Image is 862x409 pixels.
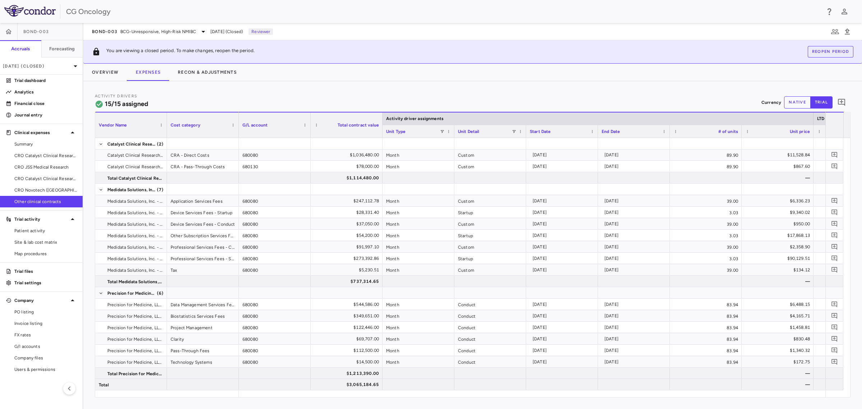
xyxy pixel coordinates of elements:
[831,243,838,250] svg: Add comment
[604,149,666,161] div: [DATE]
[748,207,810,218] div: $9,340.02
[107,253,163,265] span: Medidata Solutions, Inc. - MEDS-CT-716
[14,297,68,304] p: Company
[167,230,239,241] div: Other Subscription Services Fees
[386,116,444,121] span: Activity driver assignments
[383,149,454,160] div: Month
[107,265,163,276] span: Medidata Solutions, Inc. - MEDS-CT-716
[167,310,239,321] div: Biostatistics Services Fees
[14,152,77,159] span: CRO Catalyst Clinical Research - Cohort P
[383,322,454,333] div: Month
[317,322,379,333] div: $122,446.00
[831,266,838,273] svg: Add comment
[831,220,838,227] svg: Add comment
[748,276,810,287] div: —
[454,161,526,172] div: Custom
[383,264,454,275] div: Month
[533,195,594,207] div: [DATE]
[831,358,838,365] svg: Add comment
[14,239,77,245] span: Site & lab cost matrix
[83,64,127,81] button: Overview
[107,207,163,219] span: Medidata Solutions, Inc. - MEDS-CT-716
[831,335,838,342] svg: Add comment
[748,356,810,368] div: $172.75
[831,163,838,170] svg: Add comment
[106,47,255,56] p: You are viewing a closed period. To make changes, reopen the period.
[107,138,156,150] span: Catalyst Clinical Research - CATA-CT-11P.1
[157,184,163,196] span: (7)
[317,218,379,230] div: $37,050.00
[748,310,810,322] div: $4,165.71
[239,218,311,229] div: 680080
[14,251,77,257] span: Map procedures
[831,209,838,216] svg: Add comment
[210,28,243,35] span: [DATE] (Closed)
[107,173,163,184] span: Total Catalyst Clinical Research - CATA-CT-11P.1
[14,129,68,136] p: Clinical expenses
[748,149,810,161] div: $11,528.84
[239,253,311,264] div: 680080
[317,264,379,276] div: $5,230.51
[830,219,839,229] button: Add comment
[383,299,454,310] div: Month
[454,230,526,241] div: Startup
[317,379,379,390] div: $3,065,184.65
[748,264,810,276] div: $134.12
[533,264,594,276] div: [DATE]
[670,241,742,252] div: 39.00
[817,116,843,121] span: LTD expense
[239,322,311,333] div: 680080
[14,216,68,222] p: Trial activity
[748,299,810,310] div: $6,488.15
[761,99,781,106] p: Currency
[830,230,839,240] button: Add comment
[454,218,526,229] div: Custom
[831,301,838,308] svg: Add comment
[167,299,239,310] div: Data Management Services Fees
[239,345,311,356] div: 680080
[604,299,666,310] div: [DATE]
[748,253,810,264] div: $90,129.51
[604,195,666,207] div: [DATE]
[831,324,838,331] svg: Add comment
[748,230,810,241] div: $17,868.13
[454,264,526,275] div: Custom
[454,333,526,344] div: Conduct
[14,141,77,147] span: Summary
[239,356,311,367] div: 680080
[239,161,311,172] div: 680130
[167,218,239,229] div: Device Services Fees - Conduct
[317,241,379,253] div: $91,997.10
[454,310,526,321] div: Conduct
[107,150,163,161] span: Catalyst Clinical Research - CATA-CT-11P.1
[831,255,838,262] svg: Add comment
[808,46,853,58] button: Reopen period
[317,276,379,287] div: $737,314.65
[167,356,239,367] div: Technology Systems
[830,334,839,344] button: Add comment
[533,161,594,172] div: [DATE]
[127,64,169,81] button: Expenses
[810,96,833,109] button: trial
[830,299,839,309] button: Add comment
[454,149,526,160] div: Custom
[383,230,454,241] div: Month
[99,123,127,128] span: Vendor Name
[454,195,526,206] div: Custom
[604,333,666,345] div: [DATE]
[604,264,666,276] div: [DATE]
[11,46,30,52] h6: Accruals
[107,230,163,242] span: Medidata Solutions, Inc. - MEDS-CT-716
[383,345,454,356] div: Month
[92,29,117,35] span: BOND-003
[830,253,839,263] button: Add comment
[604,322,666,333] div: [DATE]
[23,29,49,35] span: BOND-003
[670,333,742,344] div: 83.94
[167,161,239,172] div: CRA - Pass-Through Costs
[14,332,77,338] span: FX rates
[383,241,454,252] div: Month
[317,253,379,264] div: $273,392.86
[670,356,742,367] div: 83.94
[14,77,77,84] p: Trial dashboard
